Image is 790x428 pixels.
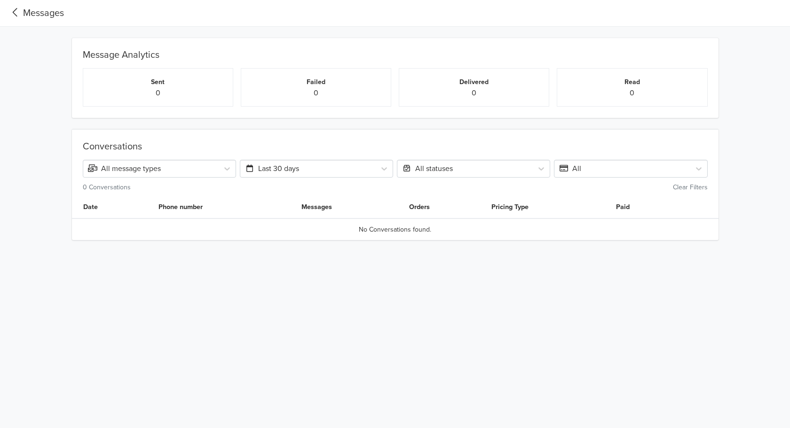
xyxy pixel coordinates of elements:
[88,164,161,173] span: All message types
[83,141,708,156] div: Conversations
[402,164,453,173] span: All statuses
[245,164,299,173] span: Last 30 days
[72,196,153,218] th: Date
[459,78,489,86] small: Delivered
[359,225,431,234] span: No Conversations found.
[151,78,165,86] small: Sent
[307,78,325,86] small: Failed
[610,196,674,218] th: Paid
[83,183,131,191] small: 0 Conversations
[486,196,610,218] th: Pricing Type
[407,87,541,99] p: 0
[8,6,64,20] a: Messages
[91,87,225,99] p: 0
[79,38,711,64] div: Message Analytics
[153,196,296,218] th: Phone number
[559,164,581,173] span: All
[673,183,708,191] small: Clear Filters
[296,196,403,218] th: Messages
[249,87,383,99] p: 0
[565,87,699,99] p: 0
[624,78,640,86] small: Read
[403,196,486,218] th: Orders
